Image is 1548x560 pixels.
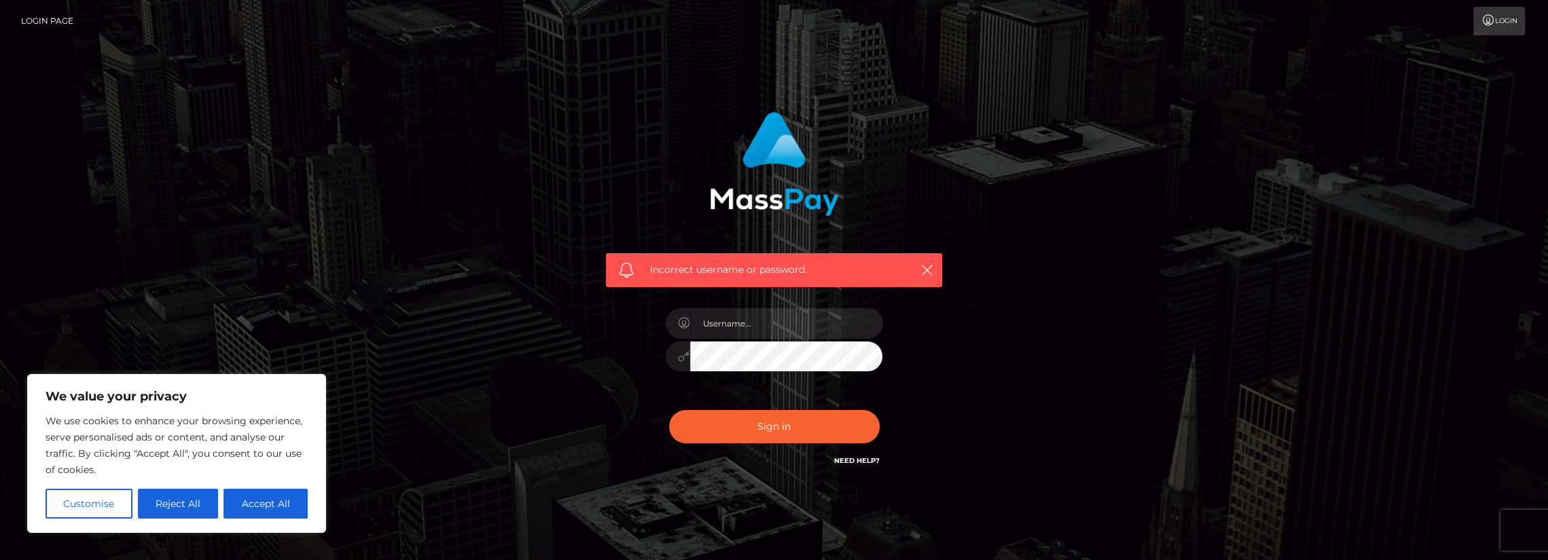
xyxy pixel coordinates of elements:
p: We value your privacy [46,388,308,405]
a: Login Page [21,7,73,35]
img: MassPay Login [710,112,839,216]
button: Sign in [669,410,880,443]
button: Reject All [138,489,219,519]
span: Incorrect username or password. [650,263,898,277]
button: Customise [46,489,132,519]
a: Login [1473,7,1525,35]
p: We use cookies to enhance your browsing experience, serve personalised ads or content, and analys... [46,413,308,478]
a: Need Help? [834,456,880,465]
button: Accept All [223,489,308,519]
input: Username... [690,308,883,339]
div: We value your privacy [27,374,326,533]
